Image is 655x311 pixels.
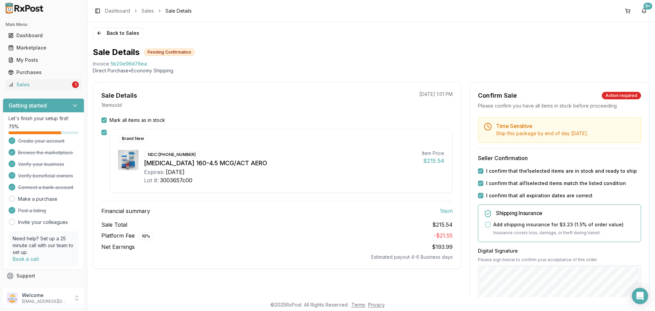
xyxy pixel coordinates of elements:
[368,302,385,308] a: Privacy
[72,81,79,88] div: 1
[5,66,82,79] a: Purchases
[3,42,84,53] button: Marketplace
[118,150,139,170] img: Symbicort 160-4.5 MCG/ACT AERO
[105,8,130,14] a: Dashboard
[639,5,650,16] button: 9+
[101,221,127,229] span: Sale Total
[101,254,453,260] div: Estimated payout 4-6 Business days
[422,150,444,157] div: Item Price
[18,138,64,144] span: Create your account
[142,8,154,14] a: Sales
[351,302,365,308] a: Terms
[18,184,73,191] span: Connect a bank account
[101,231,154,240] span: Platform Fee
[166,168,185,176] div: [DATE]
[3,3,46,14] img: RxPost Logo
[111,60,147,67] span: 5b20e96d76ea
[8,32,79,39] div: Dashboard
[144,151,200,158] div: NDC: [PHONE_NUMBER]
[5,29,82,42] a: Dashboard
[496,123,635,129] h5: Time Sensitive
[602,92,641,99] div: Action required
[3,79,84,90] button: Sales1
[419,91,453,98] p: [DATE] 1:01 PM
[101,102,122,109] p: 1 item sold
[144,158,417,168] div: [MEDICAL_DATA] 160-4.5 MCG/ACT AERO
[3,30,84,41] button: Dashboard
[16,285,40,292] span: Feedback
[5,54,82,66] a: My Posts
[643,3,652,10] div: 9+
[486,168,637,174] label: I confirm that the 1 selected items are in stock and ready to ship
[93,67,650,74] p: Direct Purchase • Economy Shipping
[486,192,593,199] label: I confirm that all expiration dates are correct
[93,60,109,67] div: Invoice
[18,207,46,214] span: Post a listing
[3,55,84,66] button: My Posts
[9,101,47,110] h3: Getting started
[22,299,69,304] p: [EMAIL_ADDRESS][DOMAIN_NAME]
[5,42,82,54] a: Marketplace
[422,157,444,165] div: $215.54
[478,154,641,162] h3: Seller Confirmation
[5,79,82,91] a: Sales1
[144,176,159,184] div: Lot #:
[18,196,57,202] a: Make a purchase
[13,256,39,262] a: Book a call
[110,117,165,124] label: Mark all items as in stock
[18,172,73,179] span: Verify beneficial owners
[7,293,18,303] img: User avatar
[478,102,641,109] div: Please confirm you have all items in stock before proceeding
[8,57,79,63] div: My Posts
[432,243,453,250] span: $193.99
[478,257,641,263] p: Please sign below to confirm your acceptance of this order
[3,270,84,282] button: Support
[8,69,79,76] div: Purchases
[496,130,588,136] span: Ship this package by end of day [DATE] .
[478,91,517,100] div: Confirm Sale
[165,8,192,14] span: Sale Details
[8,81,71,88] div: Sales
[144,168,164,176] div: Expires:
[18,149,73,156] span: Browse the marketplace
[440,207,453,215] span: 1 item
[434,232,453,239] span: - $21.55
[496,210,635,216] h5: Shipping Insurance
[478,248,641,254] h3: Digital Signature
[5,22,82,27] h2: Main Menu
[18,161,64,168] span: Verify your business
[160,176,192,184] div: 3003657c00
[13,235,74,256] p: Need help? Set up a 25 minute call with our team to set up.
[9,115,78,122] p: Let's finish your setup first!
[3,67,84,78] button: Purchases
[493,221,624,228] label: Add shipping insurance for $3.23 ( 1.5 % of order value)
[493,229,635,236] p: Insurance covers loss, damage, or theft during transit.
[8,44,79,51] div: Marketplace
[18,219,68,226] a: Invite your colleagues
[138,232,154,240] div: 10 %
[93,47,140,58] h1: Sale Details
[101,243,135,251] span: Net Earnings
[9,123,19,130] span: 75 %
[101,207,150,215] span: Financial summary
[144,48,195,56] div: Pending Confirmation
[486,180,626,187] label: I confirm that all 1 selected items match the listed condition
[118,135,148,142] div: Brand New
[632,288,648,304] div: Open Intercom Messenger
[432,221,453,229] span: $215.54
[93,28,143,39] button: Back to Sales
[3,282,84,294] button: Feedback
[22,292,69,299] p: Welcome
[105,8,192,14] nav: breadcrumb
[101,91,137,100] div: Sale Details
